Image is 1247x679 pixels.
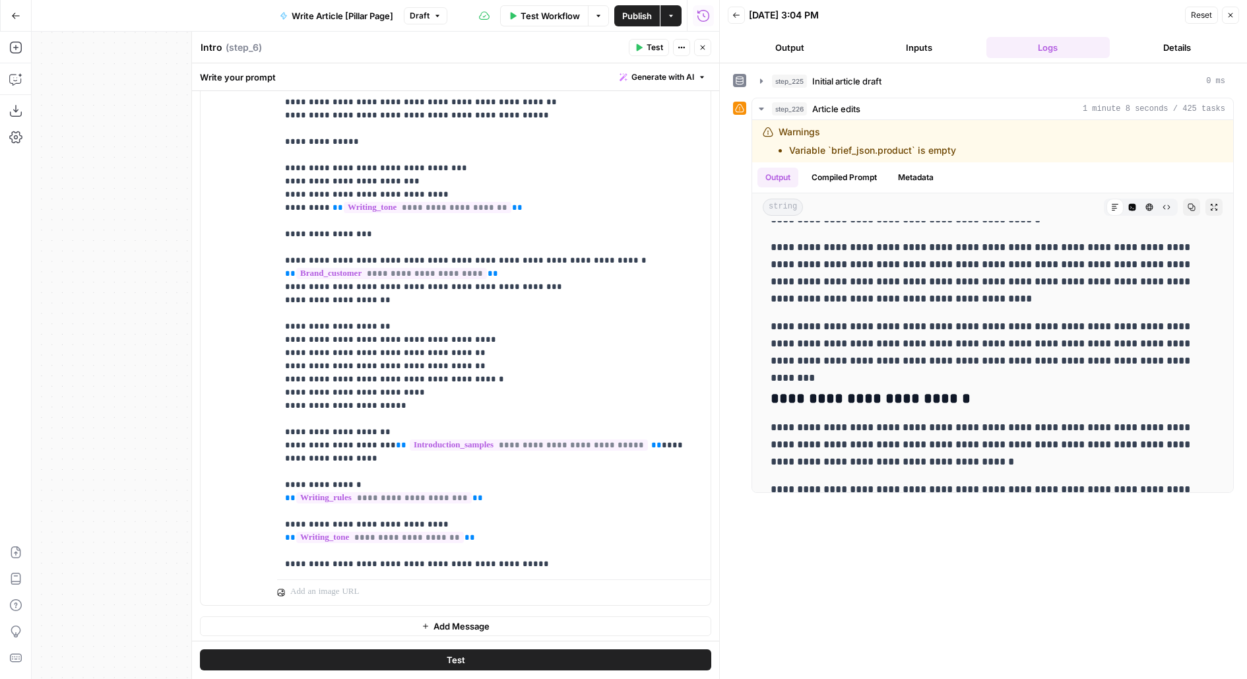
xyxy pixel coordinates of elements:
button: Test Workflow [500,5,588,26]
textarea: Intro [201,41,222,54]
span: string [763,199,803,216]
button: Reset [1185,7,1218,24]
button: Metadata [890,168,942,187]
span: Generate with AI [631,71,694,83]
span: Test [447,654,465,667]
span: ( step_6 ) [226,41,262,54]
button: Logs [986,37,1110,58]
div: Write your prompt [192,63,719,90]
button: Details [1115,37,1239,58]
button: Output [757,168,798,187]
button: Test [629,39,669,56]
button: Add Message [200,616,711,636]
span: step_225 [772,75,807,88]
span: Reset [1191,9,1212,21]
span: Draft [410,10,430,22]
span: step_226 [772,102,807,115]
button: Write Article [Pillar Page] [272,5,401,26]
button: Generate with AI [614,69,711,86]
button: Inputs [857,37,981,58]
div: user [201,36,267,605]
button: 0 ms [752,71,1233,92]
span: 0 ms [1206,75,1225,87]
li: Variable `brief_json.product` is empty [789,144,956,157]
button: Output [728,37,852,58]
button: Test [200,650,711,671]
span: Article edits [812,102,860,115]
div: Warnings [779,125,956,157]
button: Publish [614,5,660,26]
span: Initial article draft [812,75,881,88]
button: Compiled Prompt [804,168,885,187]
div: 1 minute 8 seconds / 425 tasks [752,120,1233,492]
span: Test [647,42,663,53]
button: Draft [404,7,447,24]
span: Test Workflow [521,9,580,22]
span: Publish [622,9,652,22]
span: Add Message [433,620,490,633]
span: 1 minute 8 seconds / 425 tasks [1083,103,1225,115]
span: Write Article [Pillar Page] [292,9,393,22]
button: 1 minute 8 seconds / 425 tasks [752,98,1233,119]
